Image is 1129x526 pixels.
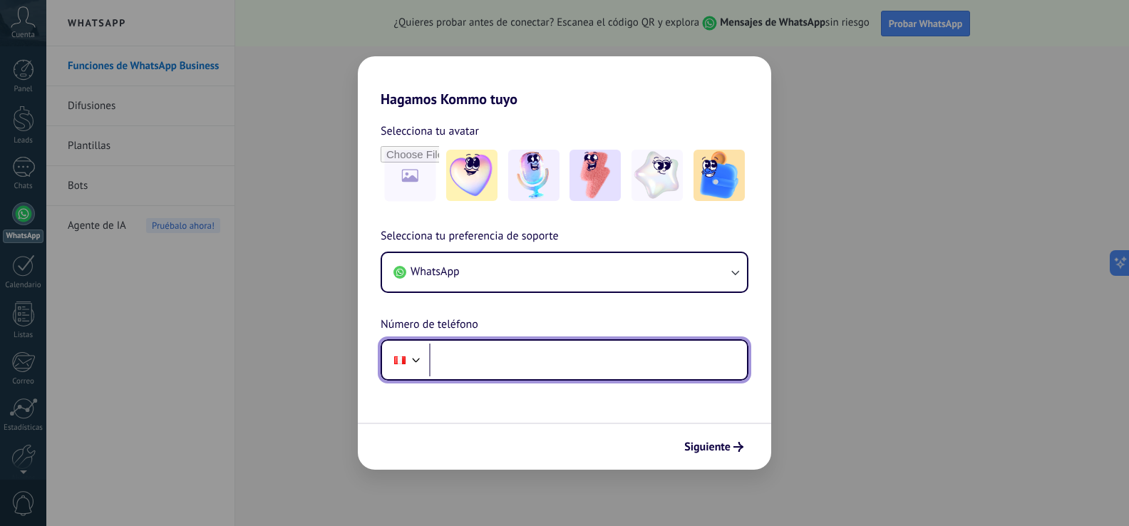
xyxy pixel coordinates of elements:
[631,150,683,201] img: -4.jpeg
[386,345,413,375] div: Peru: + 51
[381,316,478,334] span: Número de teléfono
[411,264,460,279] span: WhatsApp
[678,435,750,459] button: Siguiente
[569,150,621,201] img: -3.jpeg
[684,442,731,452] span: Siguiente
[382,253,747,292] button: WhatsApp
[381,122,479,140] span: Selecciona tu avatar
[358,56,771,108] h2: Hagamos Kommo tuyo
[446,150,498,201] img: -1.jpeg
[381,227,559,246] span: Selecciona tu preferencia de soporte
[508,150,560,201] img: -2.jpeg
[694,150,745,201] img: -5.jpeg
